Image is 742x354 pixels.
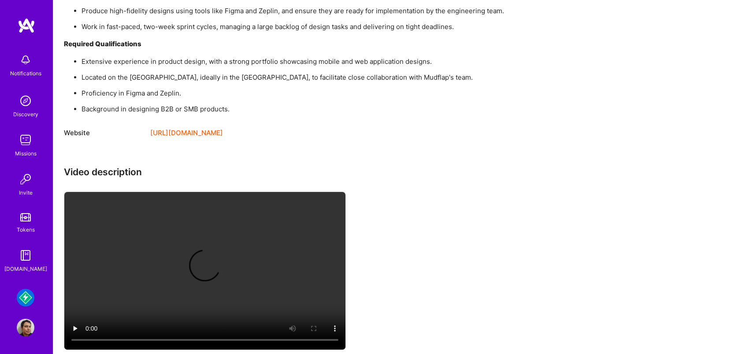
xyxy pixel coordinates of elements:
div: Notifications [10,69,41,78]
div: Website [64,128,143,138]
img: logo [18,18,35,33]
img: tokens [20,213,31,221]
img: discovery [17,92,34,110]
img: guide book [17,247,34,264]
div: [DOMAIN_NAME] [4,264,47,273]
a: User Avatar [15,319,37,336]
p: Extensive experience in product design, with a strong portfolio showcasing mobile and web applica... [82,57,593,66]
div: Invite [19,188,33,197]
p: Work in fast-paced, two-week sprint cycles, managing a large backlog of design tasks and deliveri... [82,22,593,31]
h3: Video description [64,166,593,177]
h4: Required Qualifications [64,40,593,48]
img: Mudflap: Fintech for Trucking [17,289,34,306]
a: [URL][DOMAIN_NAME] [150,128,223,138]
div: Discovery [13,110,38,119]
img: User Avatar [17,319,34,336]
a: Mudflap: Fintech for Trucking [15,289,37,306]
p: Located on the [GEOGRAPHIC_DATA], ideally in the [GEOGRAPHIC_DATA], to facilitate close collabora... [82,73,593,82]
p: Proficiency in Figma and Zeplin. [82,88,593,98]
p: Background in designing B2B or SMB products. [82,104,593,114]
p: Produce high-fidelity designs using tools like Figma and Zeplin, and ensure they are ready for im... [82,6,593,15]
img: teamwork [17,131,34,149]
div: Tokens [17,225,35,234]
img: bell [17,51,34,69]
img: Invite [17,170,34,188]
div: Missions [15,149,37,158]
